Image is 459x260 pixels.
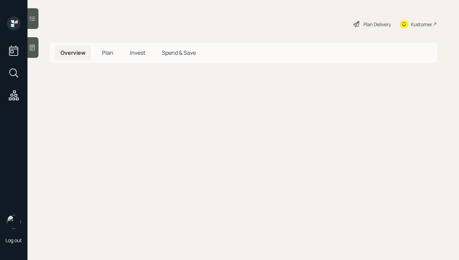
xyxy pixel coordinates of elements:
img: hunter_neumayer.jpg [7,215,21,229]
span: Spend & Save [162,49,196,56]
div: Log out [5,237,22,243]
span: Invest [130,49,145,56]
span: Plan [102,49,113,56]
div: Plan Delivery [363,21,391,28]
div: Kustomer [411,21,432,28]
span: Overview [60,49,86,56]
